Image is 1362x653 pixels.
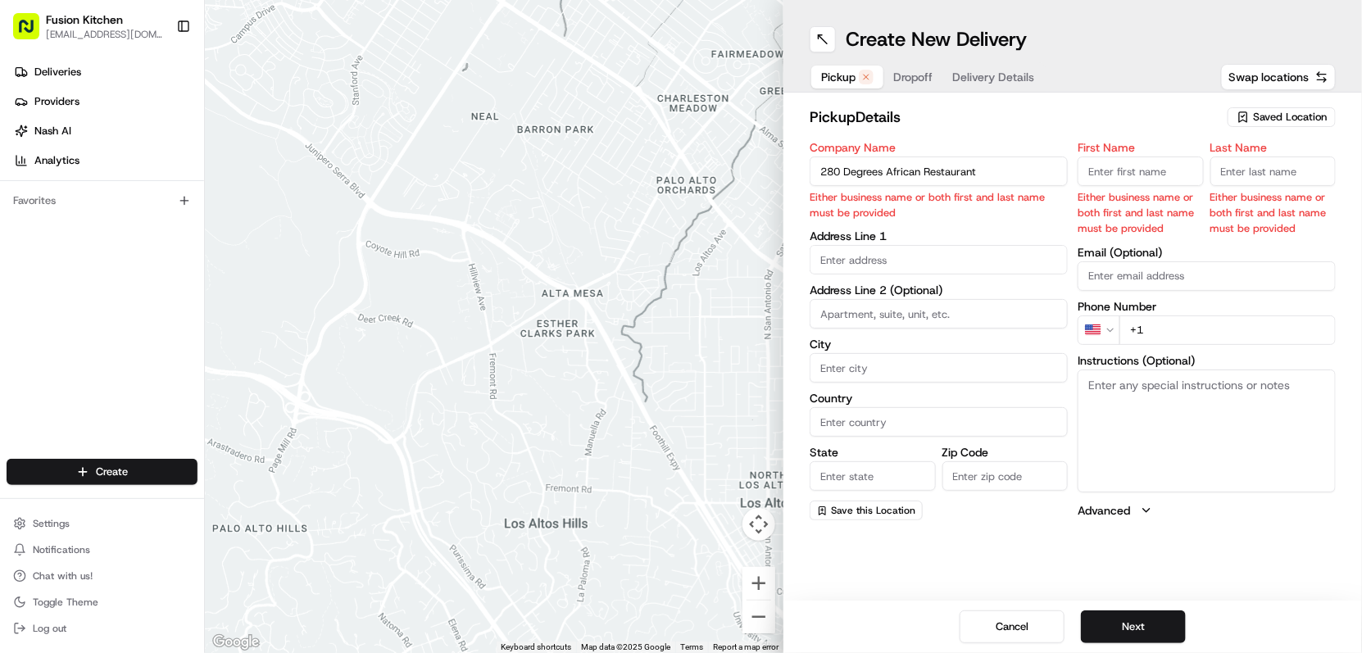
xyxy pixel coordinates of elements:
[1078,355,1336,366] label: Instructions (Optional)
[810,284,1068,296] label: Address Line 2 (Optional)
[33,517,70,530] span: Settings
[1081,610,1186,643] button: Next
[942,447,1069,458] label: Zip Code
[810,299,1068,329] input: Apartment, suite, unit, etc.
[1210,156,1337,186] input: Enter last name
[1210,189,1337,237] p: Either business name or both first and last name must be provided
[1078,301,1336,312] label: Phone Number
[1078,156,1204,186] input: Enter first name
[138,254,144,267] span: •
[7,59,204,85] a: Deliveries
[163,406,198,419] span: Pylon
[942,461,1069,491] input: Enter zip code
[581,642,670,651] span: Map data ©2025 Google
[33,299,46,312] img: 1736555255976-a54dd68f-1ca7-489b-9aae-adbdc363a1c4
[33,596,98,609] span: Toggle Theme
[1078,261,1336,291] input: Enter email address
[1210,142,1337,153] label: Last Name
[7,459,197,485] button: Create
[33,622,66,635] span: Log out
[33,543,90,556] span: Notifications
[7,617,197,640] button: Log out
[220,298,226,311] span: •
[155,366,263,383] span: API Documentation
[33,255,46,268] img: 1736555255976-a54dd68f-1ca7-489b-9aae-adbdc363a1c4
[7,565,197,587] button: Chat with us!
[16,238,43,265] img: Klarizel Pensader
[952,69,1034,85] span: Delivery Details
[821,69,856,85] span: Pickup
[33,569,93,583] span: Chat with us!
[96,465,128,479] span: Create
[810,142,1068,153] label: Company Name
[680,642,703,651] a: Terms (opens in new tab)
[229,298,263,311] span: [DATE]
[810,501,923,520] button: Save this Location
[742,508,775,541] button: Map camera controls
[846,26,1027,52] h1: Create New Delivery
[43,106,270,123] input: Clear
[810,353,1068,383] input: Enter city
[34,124,71,138] span: Nash AI
[7,7,170,46] button: Fusion Kitchen[EMAIL_ADDRESS][DOMAIN_NAME]
[742,601,775,633] button: Zoom out
[46,28,163,41] button: [EMAIL_ADDRESS][DOMAIN_NAME]
[1078,142,1204,153] label: First Name
[209,632,263,653] img: Google
[34,153,79,168] span: Analytics
[713,642,779,651] a: Report a map error
[7,512,197,535] button: Settings
[831,504,915,517] span: Save this Location
[10,360,132,389] a: 📗Knowledge Base
[1253,110,1327,125] span: Saved Location
[893,69,933,85] span: Dropoff
[209,632,263,653] a: Open this area in Google Maps (opens a new window)
[501,642,571,653] button: Keyboard shortcuts
[810,338,1068,350] label: City
[34,94,79,109] span: Providers
[279,161,298,181] button: Start new chat
[810,106,1218,129] h2: pickup Details
[810,230,1068,242] label: Address Line 1
[74,156,269,173] div: Start new chat
[1078,247,1336,258] label: Email (Optional)
[7,591,197,614] button: Toggle Theme
[16,283,43,309] img: Joana Marie Avellanoza
[16,213,110,226] div: Past conversations
[1078,189,1204,237] p: Either business name or both first and last name must be provided
[16,156,46,186] img: 1736555255976-a54dd68f-1ca7-489b-9aae-adbdc363a1c4
[1221,64,1336,90] button: Swap locations
[7,88,204,115] a: Providers
[148,254,187,267] span: 1:13 PM
[33,366,125,383] span: Knowledge Base
[742,567,775,600] button: Zoom in
[7,147,204,174] a: Analytics
[810,156,1068,186] input: Enter company name
[74,173,225,186] div: We're available if you need us!
[7,188,197,214] div: Favorites
[810,461,936,491] input: Enter state
[254,210,298,229] button: See all
[810,407,1068,437] input: Enter country
[810,245,1068,274] input: Enter address
[34,65,81,79] span: Deliveries
[810,447,936,458] label: State
[960,610,1065,643] button: Cancel
[116,406,198,419] a: Powered byPylon
[16,16,49,49] img: Nash
[46,11,123,28] button: Fusion Kitchen
[1078,502,1336,519] button: Advanced
[7,118,204,144] a: Nash AI
[1078,502,1130,519] label: Advanced
[51,254,135,267] span: Klarizel Pensader
[34,156,64,186] img: 1724597045416-56b7ee45-8013-43a0-a6f9-03cb97ddad50
[810,392,1068,404] label: Country
[132,360,270,389] a: 💻API Documentation
[51,298,217,311] span: [PERSON_NAME] [PERSON_NAME]
[16,368,30,381] div: 📗
[1119,315,1336,345] input: Enter phone number
[1228,106,1336,129] button: Saved Location
[138,368,152,381] div: 💻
